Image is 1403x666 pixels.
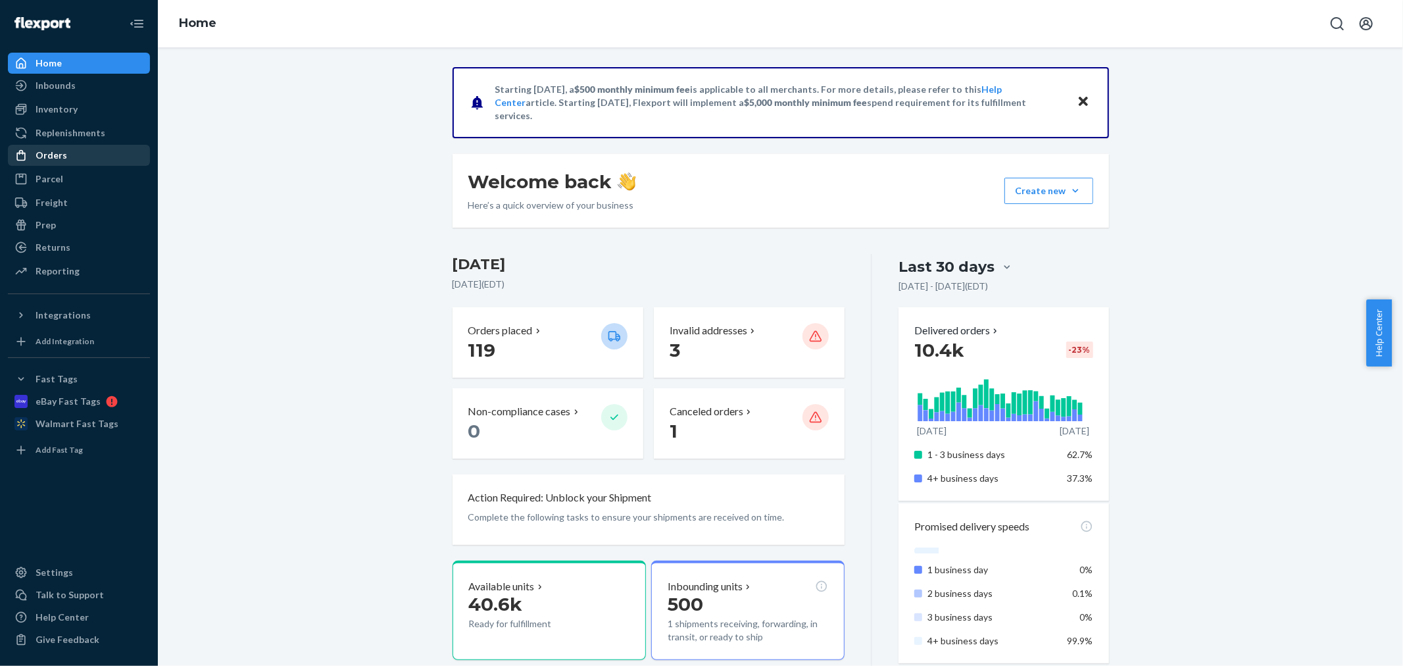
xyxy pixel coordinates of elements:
[469,579,535,594] p: Available units
[1066,342,1093,358] div: -23 %
[8,369,150,390] button: Fast Tags
[654,307,845,378] button: Invalid addresses 3
[1004,178,1093,204] button: Create new
[575,84,691,95] span: $500 monthly minimum fee
[124,11,150,37] button: Close Navigation
[1353,11,1379,37] button: Open account menu
[8,192,150,213] a: Freight
[1068,449,1093,460] span: 62.7%
[1068,473,1093,484] span: 37.3%
[8,53,150,74] a: Home
[651,561,845,661] button: Inbounding units5001 shipments receiving, forwarding, in transit, or ready to ship
[668,593,703,615] span: 500
[36,149,67,162] div: Orders
[468,199,636,212] p: Here’s a quick overview of your business
[179,16,216,30] a: Home
[927,563,1057,576] p: 1 business day
[668,617,828,644] p: 1 shipments receiving, forwarding, in transit, or ready to ship
[1068,635,1093,646] span: 99.9%
[8,562,150,583] a: Settings
[914,323,1000,338] button: Delivered orders
[8,413,150,434] a: Walmart Fast Tags
[8,75,150,96] a: Inbounds
[1075,93,1092,112] button: Close
[927,472,1057,485] p: 4+ business days
[914,339,964,361] span: 10.4k
[8,99,150,120] a: Inventory
[36,444,83,455] div: Add Fast Tag
[670,323,747,338] p: Invalid addresses
[453,278,845,291] p: [DATE] ( EDT )
[914,519,1029,534] p: Promised delivery speeds
[36,103,78,116] div: Inventory
[36,566,73,579] div: Settings
[36,196,68,209] div: Freight
[36,417,118,430] div: Walmart Fast Tags
[495,83,1064,122] p: Starting [DATE], a is applicable to all merchants. For more details, please refer to this article...
[453,388,643,459] button: Non-compliance cases 0
[469,617,591,630] p: Ready for fulfillment
[36,172,63,186] div: Parcel
[670,404,743,419] p: Canceled orders
[468,323,533,338] p: Orders placed
[453,307,643,378] button: Orders placed 119
[927,448,1057,461] p: 1 - 3 business days
[468,490,652,505] p: Action Required: Unblock your Shipment
[1060,424,1089,438] p: [DATE]
[8,215,150,236] a: Prep
[668,579,743,594] p: Inbounding units
[8,391,150,412] a: eBay Fast Tags
[8,145,150,166] a: Orders
[468,170,636,193] h1: Welcome back
[453,561,646,661] button: Available units40.6kReady for fulfillment
[745,97,868,108] span: $5,000 monthly minimum fee
[453,254,845,275] h3: [DATE]
[654,388,845,459] button: Canceled orders 1
[468,404,571,419] p: Non-compliance cases
[36,611,89,624] div: Help Center
[36,633,99,646] div: Give Feedback
[8,584,150,605] a: Talk to Support
[927,587,1057,600] p: 2 business days
[36,241,70,254] div: Returns
[1080,564,1093,575] span: 0%
[36,336,94,347] div: Add Integration
[1366,299,1392,367] button: Help Center
[168,5,227,43] ol: breadcrumbs
[468,339,496,361] span: 119
[618,172,636,191] img: hand-wave emoji
[36,309,91,322] div: Integrations
[898,257,995,277] div: Last 30 days
[8,237,150,258] a: Returns
[36,395,101,408] div: eBay Fast Tags
[8,168,150,190] a: Parcel
[1324,11,1350,37] button: Open Search Box
[670,339,680,361] span: 3
[8,629,150,650] button: Give Feedback
[8,122,150,143] a: Replenishments
[917,424,947,438] p: [DATE]
[898,280,988,293] p: [DATE] - [DATE] ( EDT )
[468,511,829,524] p: Complete the following tasks to ensure your shipments are received on time.
[1080,611,1093,623] span: 0%
[36,372,78,386] div: Fast Tags
[8,261,150,282] a: Reporting
[1073,588,1093,599] span: 0.1%
[8,305,150,326] button: Integrations
[8,607,150,628] a: Help Center
[927,611,1057,624] p: 3 business days
[36,265,80,278] div: Reporting
[36,126,105,140] div: Replenishments
[8,440,150,461] a: Add Fast Tag
[36,588,104,602] div: Talk to Support
[927,634,1057,648] p: 4+ business days
[8,331,150,352] a: Add Integration
[36,57,62,70] div: Home
[36,218,56,232] div: Prep
[36,79,76,92] div: Inbounds
[670,420,677,442] span: 1
[468,420,481,442] span: 0
[469,593,523,615] span: 40.6k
